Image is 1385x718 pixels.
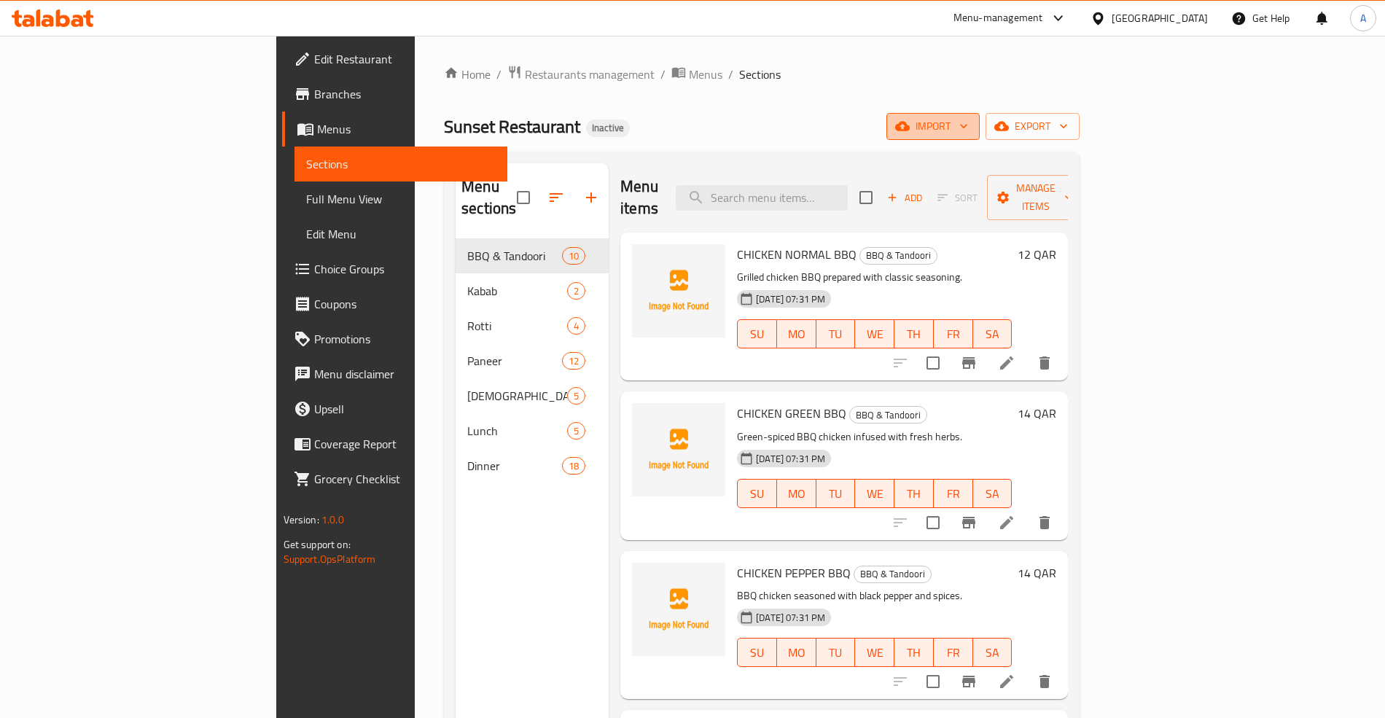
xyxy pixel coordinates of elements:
[314,470,496,488] span: Grocery Checklist
[562,457,585,475] div: items
[1027,346,1062,381] button: delete
[689,66,722,83] span: Menus
[816,479,856,508] button: TU
[918,348,948,378] span: Select to update
[973,319,1013,348] button: SA
[979,642,1007,663] span: SA
[999,179,1073,216] span: Manage items
[986,113,1080,140] button: export
[294,182,507,216] a: Full Menu View
[567,422,585,440] div: items
[928,187,987,209] span: Select section first
[860,247,937,264] span: BBQ & Tandoori
[854,566,932,583] div: BBQ & Tandoori
[951,505,986,540] button: Branch-specific-item
[306,155,496,173] span: Sections
[816,319,856,348] button: TU
[456,308,609,343] div: Rotti4
[737,268,1012,286] p: Grilled chicken BBQ prepared with classic seasoning.
[456,343,609,378] div: Paneer12
[737,479,777,508] button: SU
[737,319,777,348] button: SU
[282,42,507,77] a: Edit Restaurant
[508,182,539,213] span: Select all sections
[850,407,926,424] span: BBQ & Tandoori
[632,403,725,496] img: CHICKEN GREEN BBQ
[940,642,967,663] span: FR
[881,187,928,209] button: Add
[777,319,816,348] button: MO
[951,346,986,381] button: Branch-specific-item
[317,120,496,138] span: Menus
[1112,10,1208,26] div: [GEOGRAPHIC_DATA]
[456,413,609,448] div: Lunch5
[737,587,1012,605] p: BBQ chicken seasoned with black pepper and spices.
[783,642,811,663] span: MO
[562,247,585,265] div: items
[282,356,507,391] a: Menu disclaimer
[282,426,507,461] a: Coverage Report
[894,479,934,508] button: TH
[562,352,585,370] div: items
[777,638,816,667] button: MO
[314,365,496,383] span: Menu disclaimer
[885,190,924,206] span: Add
[567,282,585,300] div: items
[284,550,376,569] a: Support.OpsPlatform
[737,402,846,424] span: CHICKEN GREEN BBQ
[294,216,507,251] a: Edit Menu
[314,260,496,278] span: Choice Groups
[918,507,948,538] span: Select to update
[859,247,937,265] div: BBQ & Tandoori
[855,638,894,667] button: WE
[282,77,507,112] a: Branches
[849,406,927,424] div: BBQ & Tandoori
[987,175,1085,220] button: Manage items
[294,147,507,182] a: Sections
[861,324,889,345] span: WE
[539,180,574,215] span: Sort sections
[997,117,1068,136] span: export
[314,400,496,418] span: Upsell
[671,65,722,84] a: Menus
[1360,10,1366,26] span: A
[1018,244,1056,265] h6: 12 QAR
[282,321,507,356] a: Promotions
[456,233,609,489] nav: Menu sections
[467,317,567,335] div: Rotti
[822,324,850,345] span: TU
[900,324,928,345] span: TH
[314,50,496,68] span: Edit Restaurant
[953,9,1043,27] div: Menu-management
[467,352,562,370] span: Paneer
[900,483,928,504] span: TH
[934,319,973,348] button: FR
[1018,403,1056,424] h6: 14 QAR
[739,66,781,83] span: Sections
[632,244,725,337] img: CHICKEN NORMAL BBQ
[855,319,894,348] button: WE
[467,247,562,265] span: BBQ & Tandoori
[816,638,856,667] button: TU
[632,563,725,656] img: CHICKEN PEPPER BBQ
[321,510,344,529] span: 1.0.0
[951,664,986,699] button: Branch-specific-item
[934,638,973,667] button: FR
[855,479,894,508] button: WE
[314,295,496,313] span: Coupons
[284,510,319,529] span: Version:
[900,642,928,663] span: TH
[567,387,585,405] div: items
[737,428,1012,446] p: Green-spiced BBQ chicken infused with fresh herbs.
[854,566,931,582] span: BBQ & Tandoori
[894,319,934,348] button: TH
[444,65,1080,84] nav: breadcrumb
[898,117,968,136] span: import
[467,282,567,300] span: Kabab
[979,324,1007,345] span: SA
[467,457,562,475] div: Dinner
[881,187,928,209] span: Add item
